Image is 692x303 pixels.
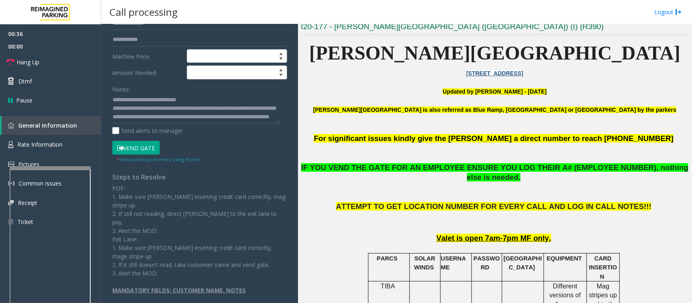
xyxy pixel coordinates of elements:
label: Machine Price: [110,49,185,63]
a: Logout [654,8,682,16]
label: Notes: [112,82,130,94]
img: 'icon' [8,218,13,226]
h3: Call processing [105,2,182,22]
font: Updated by [PERSON_NAME] - [DATE] [443,88,546,95]
span: Hang Up [17,58,39,66]
span: EQUIPMENT [547,255,582,262]
span: Dtmf [18,77,32,85]
span: IF YOU VEND THE GATE FOR AN EMPLOYEE ENSURE YOU LOG THEIR A# (EMPLOYEE NUMBER), nothing else is n... [301,163,689,182]
span: Pictures [18,160,39,168]
img: logout [675,8,682,16]
button: Vend Gate [112,141,160,155]
span: PASSWORD [473,255,500,271]
label: Send alerts to manager [112,126,183,135]
span: [GEOGRAPHIC_DATA] [503,255,542,271]
span: TIBA [381,283,395,290]
label: Amount Needed: [110,66,185,79]
h4: Steps to Resolve [112,173,287,181]
span: Pause [16,96,32,105]
img: 'icon' [8,200,14,205]
small: Vend will be performed using 9 tone [116,156,199,162]
span: [PERSON_NAME][GEOGRAPHIC_DATA] [309,42,681,64]
span: General Information [18,122,77,129]
span: Increase value [275,66,287,73]
span: Rate Information [17,141,62,148]
img: 'icon' [8,180,15,187]
span: USERNAME [441,255,466,271]
a: General Information [2,116,101,135]
span: SOLAR WINDS [414,255,435,271]
span: CARD INSERTION [589,255,617,280]
span: PARCS [377,255,397,262]
span: ATTEMPT TO GET LOCATION NUMBER FOR EVERY CALL AND LOG IN CALL NOTES!!! [336,202,651,211]
span: Valet is open 7am-7pm MF only. [437,234,551,242]
span: Decrease value [275,73,287,79]
b: [PERSON_NAME][GEOGRAPHIC_DATA] is also referred as Blue Ramp, [GEOGRAPHIC_DATA] or [GEOGRAPHIC_DA... [313,107,677,113]
img: 'icon' [8,141,13,148]
h3: I20-177 - [PERSON_NAME][GEOGRAPHIC_DATA] ([GEOGRAPHIC_DATA]) (I) (R390) [301,21,689,35]
img: 'icon' [8,122,14,128]
span: For significant issues kindly give the [PERSON_NAME] a direct number to reach [PHONE_NUMBER] [314,134,673,143]
img: 'icon' [8,162,14,167]
span: Decrease value [275,56,287,63]
p: POF: 1. Make sure [PERSON_NAME] inserting credit card correctly, mag stripe up. 2. If still not r... [112,184,287,277]
b: MANDATORY FIELDS: CUSTOMER NAME, NOTES [112,286,246,294]
span: Increase value [275,50,287,56]
span: . [518,173,521,181]
a: [STREET_ADDRESS] [466,70,523,77]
